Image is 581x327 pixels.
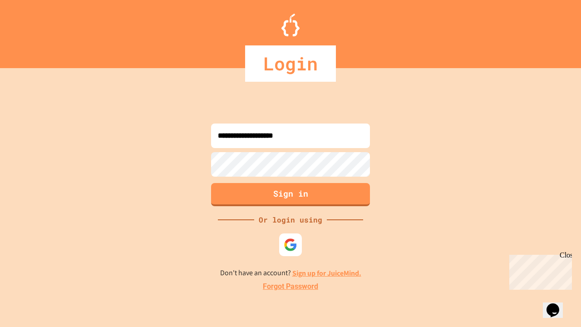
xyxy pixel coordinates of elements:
p: Don't have an account? [220,268,361,279]
div: Login [245,45,336,82]
a: Sign up for JuiceMind. [292,268,361,278]
img: Logo.svg [281,14,300,36]
button: Sign in [211,183,370,206]
a: Forgot Password [263,281,318,292]
div: Or login using [254,214,327,225]
img: google-icon.svg [284,238,297,252]
iframe: chat widget [543,291,572,318]
div: Chat with us now!Close [4,4,63,58]
iframe: chat widget [506,251,572,290]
